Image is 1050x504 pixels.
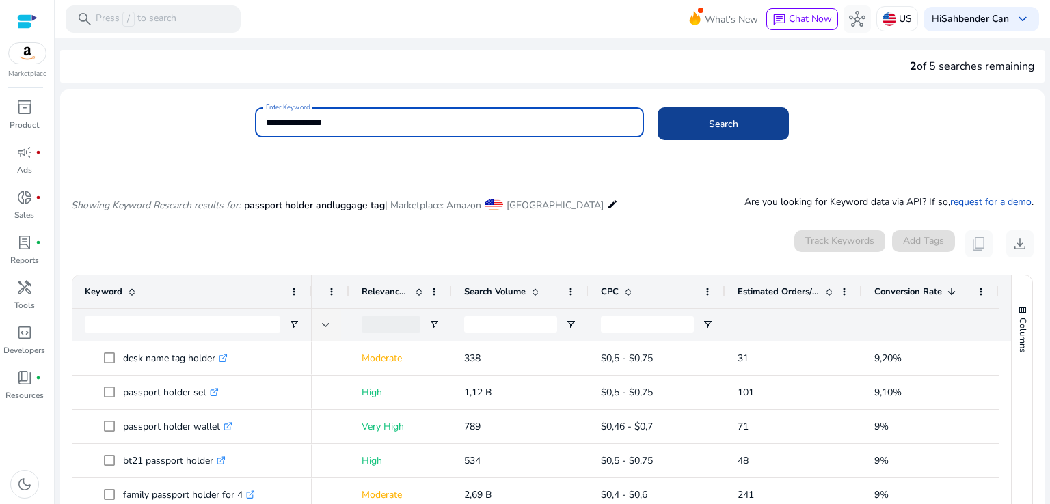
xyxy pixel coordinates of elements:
p: Marketplace [8,69,46,79]
a: request for a demo [950,195,1032,208]
span: 789 [464,420,481,433]
span: donut_small [16,189,33,206]
p: Press to search [96,12,176,27]
p: Ads [17,164,32,176]
p: Resources [5,389,44,402]
button: download [1006,230,1034,257]
mat-icon: edit [607,196,618,212]
span: What's New [705,8,758,31]
span: $0,46 - $0,7 [601,420,653,433]
span: $0,5 - $0,75 [601,352,653,365]
p: bt21 passport holder [123,447,226,475]
span: dark_mode [16,476,33,492]
span: 2 [910,59,917,74]
span: 31 [738,352,749,365]
span: 9,10% [874,386,902,399]
span: $0,5 - $0,75 [601,386,653,399]
button: Search [658,107,789,140]
div: of 5 searches remaining [910,58,1034,74]
span: Search [709,117,738,131]
span: 9% [874,454,889,467]
input: Keyword Filter Input [85,316,280,333]
input: CPC Filter Input [601,316,694,333]
span: fiber_manual_record [36,150,41,155]
input: Search Volume Filter Input [464,316,557,333]
img: us.svg [883,12,896,26]
p: Developers [3,344,45,356]
span: handyman [16,279,33,296]
img: amazon.svg [9,43,46,64]
span: 71 [738,420,749,433]
b: Sahbender Can [941,12,1009,25]
p: High [362,447,440,475]
span: $0,5 - $0,75 [601,454,653,467]
span: 101 [738,386,754,399]
span: Keyword [85,285,122,298]
p: Sales [14,209,34,221]
p: Are you looking for Keyword data via API? If so, . [744,195,1034,209]
span: keyboard_arrow_down [1014,11,1031,27]
span: campaign [16,144,33,160]
span: inventory_2 [16,99,33,115]
span: search [77,11,93,27]
p: passport holder set [123,378,219,406]
p: Hi [932,14,1009,24]
span: Columns [1017,318,1029,352]
span: 9% [874,420,889,433]
span: book_4 [16,369,33,386]
span: download [1012,236,1028,252]
p: Tools [14,299,35,311]
button: Open Filter Menu [565,319,576,330]
p: Product [10,119,39,131]
span: CPC [601,285,619,298]
span: $0,4 - $0,6 [601,488,647,501]
span: / [122,12,135,27]
span: 9,20% [874,352,902,365]
p: Moderate [362,344,440,372]
button: Open Filter Menu [702,319,713,330]
span: fiber_manual_record [36,195,41,200]
p: US [899,7,912,31]
span: code_blocks [16,324,33,341]
button: Open Filter Menu [429,319,440,330]
span: hub [849,11,865,27]
button: hub [844,5,871,33]
span: fiber_manual_record [36,240,41,245]
span: Chat Now [789,12,832,25]
span: 338 [464,352,481,365]
span: fiber_manual_record [36,375,41,380]
button: Open Filter Menu [288,319,299,330]
i: Showing Keyword Research results for: [71,199,241,212]
p: Very High [362,412,440,440]
p: Reports [10,254,39,266]
span: lab_profile [16,234,33,251]
button: chatChat Now [766,8,838,30]
span: Relevance Score [362,285,409,298]
span: chat [772,13,786,27]
span: Search Volume [464,285,526,298]
span: Conversion Rate [874,285,942,298]
span: 241 [738,488,754,501]
span: 2,69 B [464,488,492,501]
span: 9% [874,488,889,501]
span: | Marketplace: Amazon [385,199,481,212]
p: High [362,378,440,406]
mat-label: Enter Keyword [266,102,310,112]
span: 1,12 B [464,386,492,399]
span: Estimated Orders/Month [738,285,820,298]
span: [GEOGRAPHIC_DATA] [507,199,604,212]
p: desk name tag holder [123,344,228,372]
span: passport holder andluggage tag [244,199,385,212]
span: 48 [738,454,749,467]
p: passport holder wallet [123,412,232,440]
span: 534 [464,454,481,467]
